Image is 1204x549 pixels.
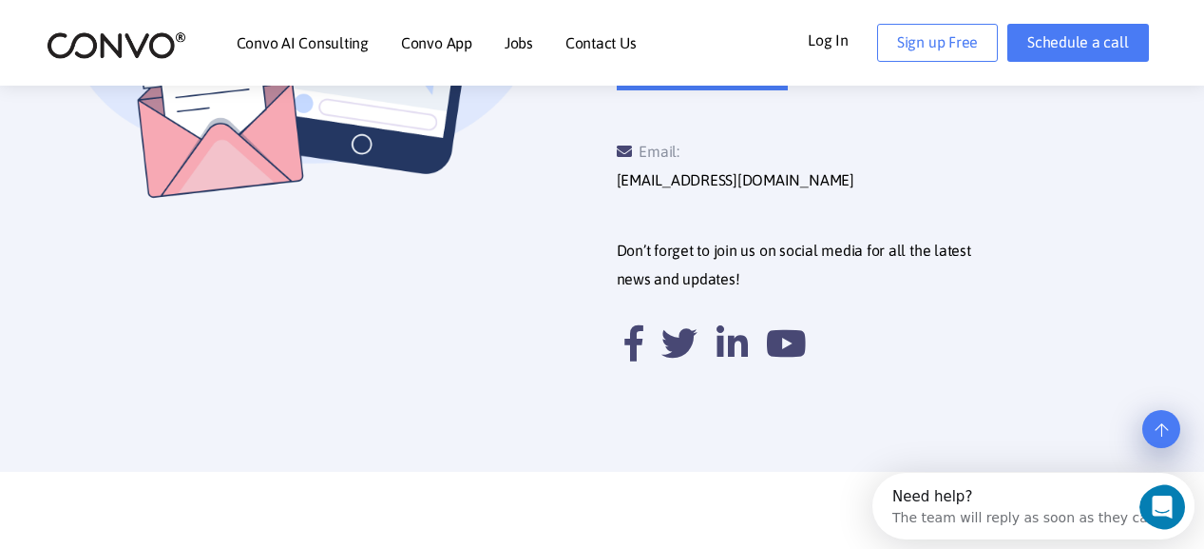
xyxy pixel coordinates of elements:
div: Open Intercom Messenger [8,8,340,60]
p: Don’t forget to join us on social media for all the latest news and updates! [617,237,1158,294]
a: Sign up Free [877,24,998,62]
a: Convo AI Consulting [237,35,369,50]
a: [EMAIL_ADDRESS][DOMAIN_NAME] [617,167,854,195]
div: The team will reply as soon as they can [20,31,284,51]
span: Email: [617,143,679,160]
div: Need help? [20,16,284,31]
a: Jobs [505,35,533,50]
a: Log In [808,24,877,54]
a: Convo App [401,35,472,50]
a: Contact Us [565,35,637,50]
iframe: Intercom live chat discovery launcher [872,473,1194,539]
iframe: Intercom live chat [1139,484,1198,530]
a: Schedule a call [1007,24,1148,62]
img: logo_2.png [47,30,186,60]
